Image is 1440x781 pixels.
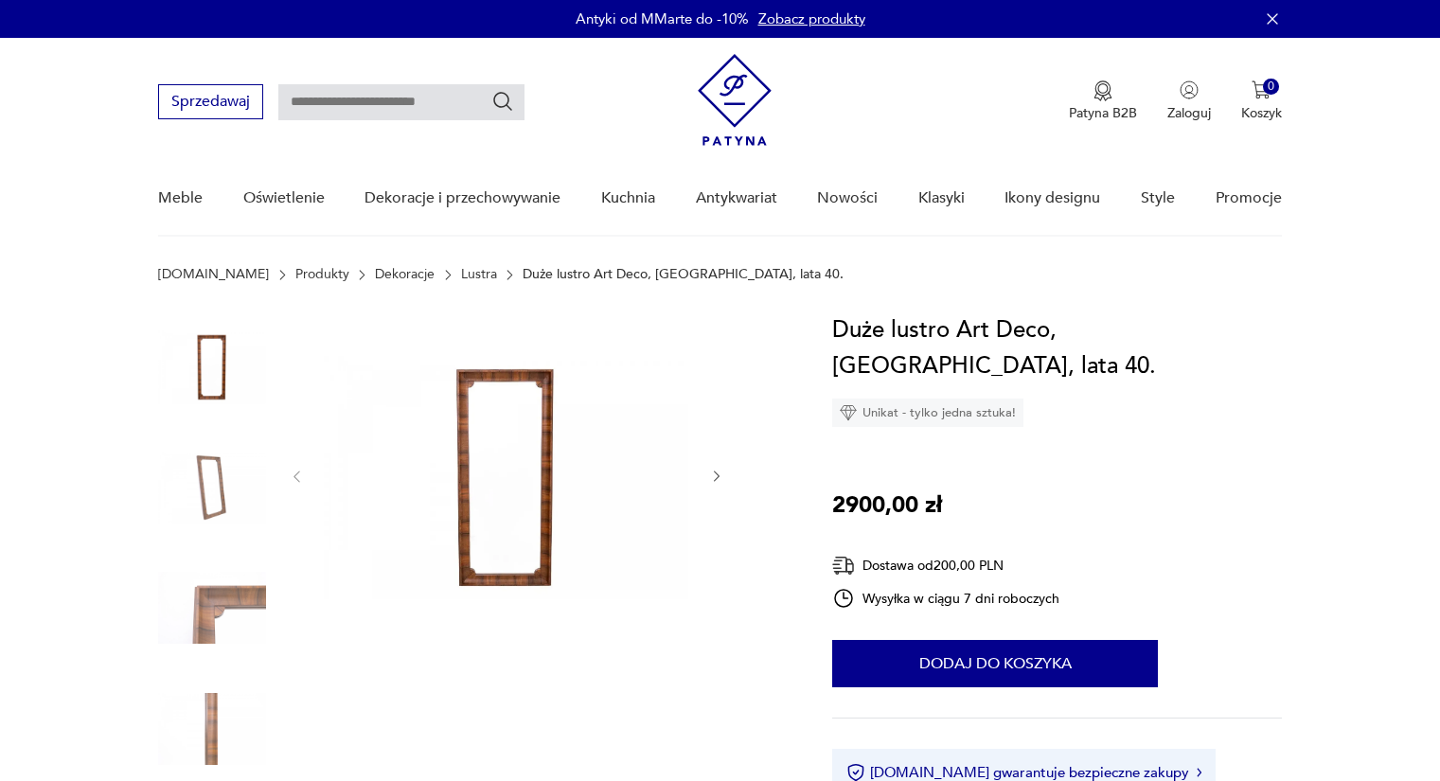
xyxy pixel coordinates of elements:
[1069,80,1137,122] button: Patyna B2B
[1069,80,1137,122] a: Ikona medaluPatyna B2B
[1004,162,1100,235] a: Ikony designu
[158,162,203,235] a: Meble
[158,267,269,282] a: [DOMAIN_NAME]
[523,267,844,282] p: Duże lustro Art Deco, [GEOGRAPHIC_DATA], lata 40.
[375,267,435,282] a: Dekoracje
[918,162,965,235] a: Klasyki
[1241,104,1282,122] p: Koszyk
[295,267,349,282] a: Produkty
[1241,80,1282,122] button: 0Koszyk
[696,162,777,235] a: Antykwariat
[758,9,865,28] a: Zobacz produkty
[576,9,749,28] p: Antyki od MMarte do -10%
[324,312,689,637] img: Zdjęcie produktu Duże lustro Art Deco, Polska, lata 40.
[158,554,266,662] img: Zdjęcie produktu Duże lustro Art Deco, Polska, lata 40.
[158,97,263,110] a: Sprzedawaj
[1263,79,1279,95] div: 0
[832,587,1059,610] div: Wysyłka w ciągu 7 dni roboczych
[1141,162,1175,235] a: Style
[832,640,1158,687] button: Dodaj do koszyka
[364,162,560,235] a: Dekoracje i przechowywanie
[840,404,857,421] img: Ikona diamentu
[817,162,878,235] a: Nowości
[832,312,1282,384] h1: Duże lustro Art Deco, [GEOGRAPHIC_DATA], lata 40.
[1216,162,1282,235] a: Promocje
[1167,104,1211,122] p: Zaloguj
[243,162,325,235] a: Oświetlenie
[491,90,514,113] button: Szukaj
[461,267,497,282] a: Lustra
[1167,80,1211,122] button: Zaloguj
[158,434,266,541] img: Zdjęcie produktu Duże lustro Art Deco, Polska, lata 40.
[1252,80,1271,99] img: Ikona koszyka
[832,554,855,577] img: Ikona dostawy
[832,488,942,524] p: 2900,00 zł
[832,399,1023,427] div: Unikat - tylko jedna sztuka!
[158,312,266,420] img: Zdjęcie produktu Duże lustro Art Deco, Polska, lata 40.
[1069,104,1137,122] p: Patyna B2B
[601,162,655,235] a: Kuchnia
[1093,80,1112,101] img: Ikona medalu
[1197,768,1202,777] img: Ikona strzałki w prawo
[158,84,263,119] button: Sprzedawaj
[832,554,1059,577] div: Dostawa od 200,00 PLN
[1180,80,1199,99] img: Ikonka użytkownika
[698,54,772,146] img: Patyna - sklep z meblami i dekoracjami vintage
